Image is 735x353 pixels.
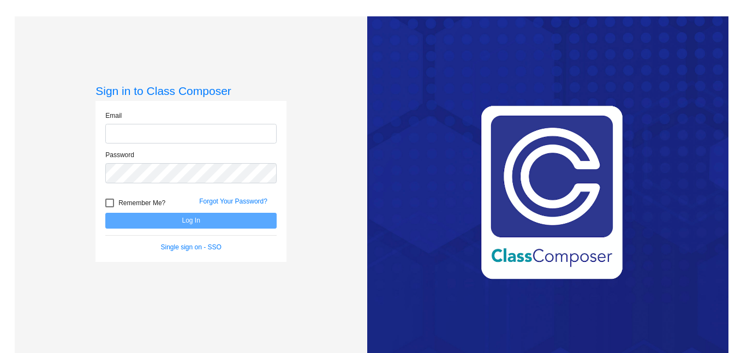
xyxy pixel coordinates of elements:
a: Single sign on - SSO [161,243,222,251]
label: Email [105,111,122,121]
a: Forgot Your Password? [199,198,267,205]
button: Log In [105,213,277,229]
span: Remember Me? [118,196,165,210]
label: Password [105,150,134,160]
h3: Sign in to Class Composer [95,84,286,98]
